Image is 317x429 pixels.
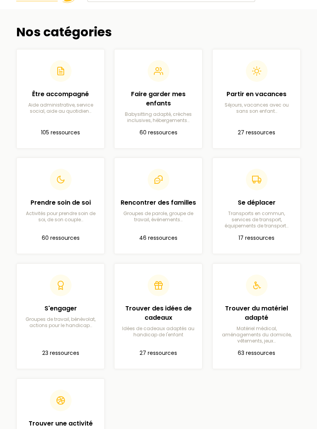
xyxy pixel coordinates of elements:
a: Rencontrer des famillesGroupes de parole, groupe de travail, événements…46 ressources [114,158,203,254]
p: Activités pour prendre soin de soi, de son couple… [23,210,98,223]
h2: Trouver une activité [23,419,98,428]
h2: Rencontrer des familles [121,198,196,207]
h2: Trouver du matériel adapté [219,304,294,322]
h2: Partir en vacances [219,90,294,99]
p: 27 ressources [121,349,196,358]
p: Groupes de parole, groupe de travail, événements… [121,210,196,223]
a: Faire garder mes enfantsBabysitting adapté, crèches inclusives, hébergements…60 ressources [114,49,203,149]
p: Idées de cadeaux adaptés au handicap de l'enfant [121,326,196,338]
h2: Se déplacer [219,198,294,207]
p: 60 ressources [23,234,98,243]
p: Groupes de travail, bénévolat, actions pour le handicap… [23,316,98,329]
a: Partir en vacancesSéjours, vacances avec ou sans son enfant…27 ressources [212,49,301,149]
h2: Être accompagné [23,90,98,99]
h2: Trouver des idées de cadeaux [121,304,196,322]
h2: Faire garder mes enfants [121,90,196,108]
p: Babysitting adapté, crèches inclusives, hébergements… [121,111,196,124]
h2: Prendre soin de soi [23,198,98,207]
p: Aide administrative, service social, aide au quotidien… [23,102,98,114]
p: 60 ressources [121,128,196,137]
p: 46 ressources [121,234,196,243]
h2: S'engager [23,304,98,313]
p: Séjours, vacances avec ou sans son enfant… [219,102,294,114]
p: 17 ressources [219,234,294,243]
p: 105 ressources [23,128,98,137]
p: 27 ressources [219,128,294,137]
h2: Nos catégories [16,25,301,39]
a: Trouver du matériel adaptéMatériel médical, aménagements du domicile, vêtements, jeux…63 ressources [212,263,301,369]
p: Matériel médical, aménagements du domicile, vêtements, jeux… [219,326,294,344]
p: 63 ressources [219,349,294,358]
a: Se déplacerTransports en commun, services de transport, équipements de transport…17 ressources [212,158,301,254]
a: Être accompagnéAide administrative, service social, aide au quotidien…105 ressources [16,49,105,149]
a: Trouver des idées de cadeauxIdées de cadeaux adaptés au handicap de l'enfant27 ressources [114,263,203,369]
a: Prendre soin de soiActivités pour prendre soin de soi, de son couple…60 ressources [16,158,105,254]
p: 23 ressources [23,349,98,358]
a: S'engagerGroupes de travail, bénévolat, actions pour le handicap…23 ressources [16,263,105,369]
p: Transports en commun, services de transport, équipements de transport… [219,210,294,229]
